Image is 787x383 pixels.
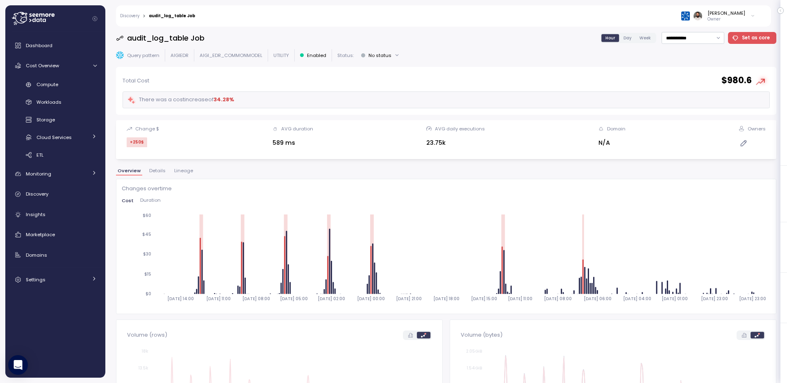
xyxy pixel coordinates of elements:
[9,206,102,223] a: Insights
[26,276,45,283] span: Settings
[9,130,102,144] a: Cloud Services
[122,198,134,203] span: Cost
[200,52,262,59] p: AIGI_EDR_COMMONMODEL
[143,213,151,218] tspan: $60
[127,95,234,105] div: There was a cost increase of
[9,271,102,288] a: Settings
[368,52,391,59] div: No status
[149,169,166,173] span: Details
[273,138,313,148] div: 589 ms
[26,171,51,177] span: Monitoring
[140,198,161,203] span: Duration
[36,81,58,88] span: Compute
[9,148,102,162] a: ETL
[26,231,55,238] span: Marketplace
[90,16,100,22] button: Collapse navigation
[701,296,728,301] tspan: [DATE] 23:00
[273,52,289,59] p: UTILITY
[357,49,403,61] button: No status
[623,296,651,301] tspan: [DATE] 04:00
[742,32,770,43] span: Set as core
[26,42,52,49] span: Dashboard
[605,35,615,41] span: Hour
[639,35,651,41] span: Week
[122,185,172,193] p: Changes overtime
[9,57,102,74] a: Cost Overview
[9,247,102,263] a: Domains
[721,75,752,87] h2: $ 980.6
[143,251,151,257] tspan: $30
[146,291,151,296] tspan: $0
[26,62,59,69] span: Cost Overview
[307,52,326,59] p: Enabled
[728,32,777,44] button: Set as core
[433,296,459,301] tspan: [DATE] 18:00
[9,226,102,243] a: Marketplace
[118,169,141,173] span: Overview
[8,355,28,375] div: Open Intercom Messenger
[337,52,354,59] p: Status:
[508,296,532,301] tspan: [DATE] 11:00
[171,52,189,59] p: AIGIEDR
[435,125,485,132] div: AVG daily executions
[544,296,572,301] tspan: [DATE] 08:00
[583,296,611,301] tspan: [DATE] 06:00
[662,296,688,301] tspan: [DATE] 01:00
[127,331,167,339] p: Volume (rows)
[681,11,690,20] img: 68790ce639d2d68da1992664.PNG
[123,77,149,85] p: Total Cost
[748,125,766,132] div: Owners
[242,296,270,301] tspan: [DATE] 08:00
[36,116,55,123] span: Storage
[206,296,230,301] tspan: [DATE] 11:00
[135,125,159,132] div: Change $
[26,211,45,218] span: Insights
[167,296,194,301] tspan: [DATE] 14:00
[461,331,503,339] p: Volume (bytes)
[144,271,151,277] tspan: $15
[598,138,626,148] div: N/A
[127,52,159,59] p: Query pattern
[739,296,766,301] tspan: [DATE] 23:00
[26,191,48,197] span: Discovery
[127,33,205,43] h3: audit_log_table Job
[471,296,497,301] tspan: [DATE] 15:00
[623,35,632,41] span: Day
[120,14,139,18] a: Discovery
[143,14,146,19] div: >
[9,186,102,203] a: Discovery
[9,37,102,54] a: Dashboard
[9,113,102,127] a: Storage
[36,134,72,141] span: Cloud Services
[26,252,47,258] span: Domains
[142,232,151,237] tspan: $45
[127,137,147,147] div: +250 $
[318,296,345,301] tspan: [DATE] 02:00
[174,169,193,173] span: Lineage
[9,96,102,109] a: Workloads
[214,96,234,104] div: 34.28 %
[396,296,422,301] tspan: [DATE] 21:00
[280,296,308,301] tspan: [DATE] 05:00
[707,10,745,16] div: [PERSON_NAME]
[281,125,313,132] div: AVG duration
[426,138,485,148] div: 23.75k
[9,166,102,182] a: Monitoring
[707,16,745,22] p: Owner
[607,125,626,132] div: Domain
[357,296,385,301] tspan: [DATE] 00:00
[149,14,195,18] div: audit_log_table Job
[36,152,43,158] span: ETL
[36,99,61,105] span: Workloads
[9,78,102,91] a: Compute
[694,11,702,20] img: ACg8ocLskjvUhBDgxtSFCRx4ztb74ewwa1VrVEuDBD_Ho1mrTsQB-QE=s96-c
